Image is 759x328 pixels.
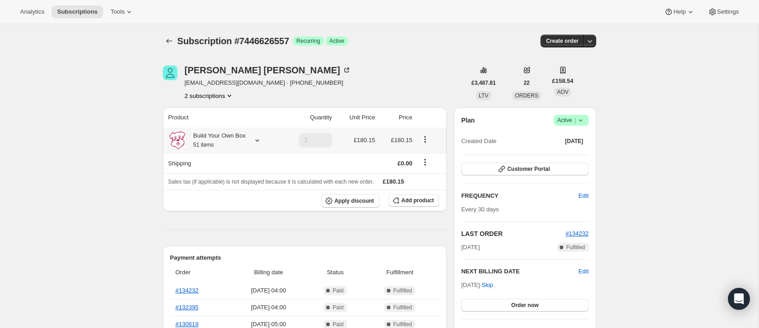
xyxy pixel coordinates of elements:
[57,8,98,15] span: Subscriptions
[728,288,750,310] div: Open Intercom Messenger
[401,197,434,204] span: Add product
[110,8,125,15] span: Tools
[296,37,320,45] span: Recurring
[393,304,412,311] span: Fulfilled
[461,267,578,276] h2: NEXT BILLING DATE
[281,108,335,128] th: Quantity
[329,37,344,45] span: Active
[20,8,44,15] span: Analytics
[566,229,589,238] button: #134232
[177,36,289,46] span: Subscription #7446626557
[566,244,585,251] span: Fulfilled
[333,287,343,294] span: Paid
[573,189,594,203] button: Edit
[461,137,496,146] span: Created Date
[233,268,305,277] span: Billing date
[518,77,535,89] button: 22
[566,230,589,237] a: #134232
[185,78,351,87] span: [EMAIL_ADDRESS][DOMAIN_NAME] · [PHONE_NUMBER]
[52,5,103,18] button: Subscriptions
[391,137,412,143] span: £180.15
[185,66,351,75] div: [PERSON_NAME] [PERSON_NAME]
[322,194,379,208] button: Apply discount
[15,5,50,18] button: Analytics
[557,89,568,95] span: AOV
[163,66,177,80] span: Caroline Hart
[524,79,530,87] span: 22
[552,77,573,86] span: £158.54
[541,35,584,47] button: Create order
[557,116,585,125] span: Active
[574,117,576,124] span: |
[461,163,588,175] button: Customer Portal
[185,91,234,100] button: Product actions
[170,262,230,282] th: Order
[233,303,305,312] span: [DATE] · 04:00
[717,8,739,15] span: Settings
[393,321,412,328] span: Fulfilled
[461,206,499,213] span: Every 30 days
[418,157,432,167] button: Shipping actions
[389,194,439,207] button: Add product
[565,138,583,145] span: [DATE]
[511,302,539,309] span: Order now
[702,5,744,18] button: Settings
[176,304,199,311] a: #132395
[461,299,588,312] button: Order now
[334,197,374,205] span: Apply discount
[515,92,538,99] span: ORDERS
[105,5,139,18] button: Tools
[461,191,578,200] h2: FREQUENCY
[659,5,700,18] button: Help
[333,304,343,311] span: Paid
[461,229,566,238] h2: LAST ORDER
[476,278,499,292] button: Skip
[546,37,578,45] span: Create order
[163,153,281,173] th: Shipping
[176,287,199,294] a: #134232
[187,131,246,149] div: Build Your Own Box
[333,321,343,328] span: Paid
[193,142,214,148] small: 51 items
[472,79,496,87] span: £3,487.81
[418,134,432,144] button: Product actions
[163,35,176,47] button: Subscriptions
[383,178,404,185] span: £180.15
[578,191,588,200] span: Edit
[578,267,588,276] button: Edit
[176,321,199,328] a: #130619
[378,108,415,128] th: Price
[461,282,493,288] span: [DATE] ·
[479,92,489,99] span: LTV
[466,77,501,89] button: £3,487.81
[354,137,375,143] span: £180.15
[366,268,434,277] span: Fulfillment
[335,108,378,128] th: Unit Price
[168,131,187,149] img: product img
[482,281,493,290] span: Skip
[163,108,281,128] th: Product
[168,179,374,185] span: Sales tax (if applicable) is not displayed because it is calculated with each new order.
[170,253,440,262] h2: Payment attempts
[233,286,305,295] span: [DATE] · 04:00
[393,287,412,294] span: Fulfilled
[507,165,550,173] span: Customer Portal
[461,243,480,252] span: [DATE]
[461,116,475,125] h2: Plan
[560,135,589,148] button: [DATE]
[310,268,360,277] span: Status
[397,160,412,167] span: £0.00
[673,8,686,15] span: Help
